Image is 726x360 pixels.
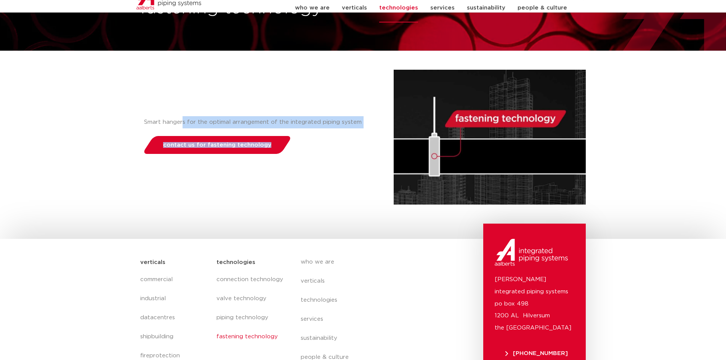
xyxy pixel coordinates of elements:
[216,289,285,308] a: valve technology
[216,327,285,346] a: fastening technology
[301,272,440,291] a: verticals
[140,327,209,346] a: shipbuilding
[301,329,440,348] a: sustainability
[140,308,209,327] a: datacentres
[216,270,285,289] a: connection technology
[142,136,292,154] a: contact us for fastening technology
[495,274,574,334] p: [PERSON_NAME] integrated piping systems po box 498 1200 AL Hilversum the [GEOGRAPHIC_DATA]
[495,350,578,356] a: [PHONE_NUMBER]
[301,253,440,272] a: who we are
[140,256,165,269] h5: verticals
[216,256,255,269] h5: technologies
[216,308,285,327] a: piping technology
[163,142,271,148] span: contact us for fastening technology
[301,291,440,310] a: technologies
[505,350,568,356] span: [PHONE_NUMBER]
[140,270,209,289] a: commercial
[216,270,285,346] nav: Menu
[140,289,209,308] a: industrial
[301,310,440,329] a: services
[144,116,390,128] div: Smart hangers for the optimal arrangement of the integrated piping system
